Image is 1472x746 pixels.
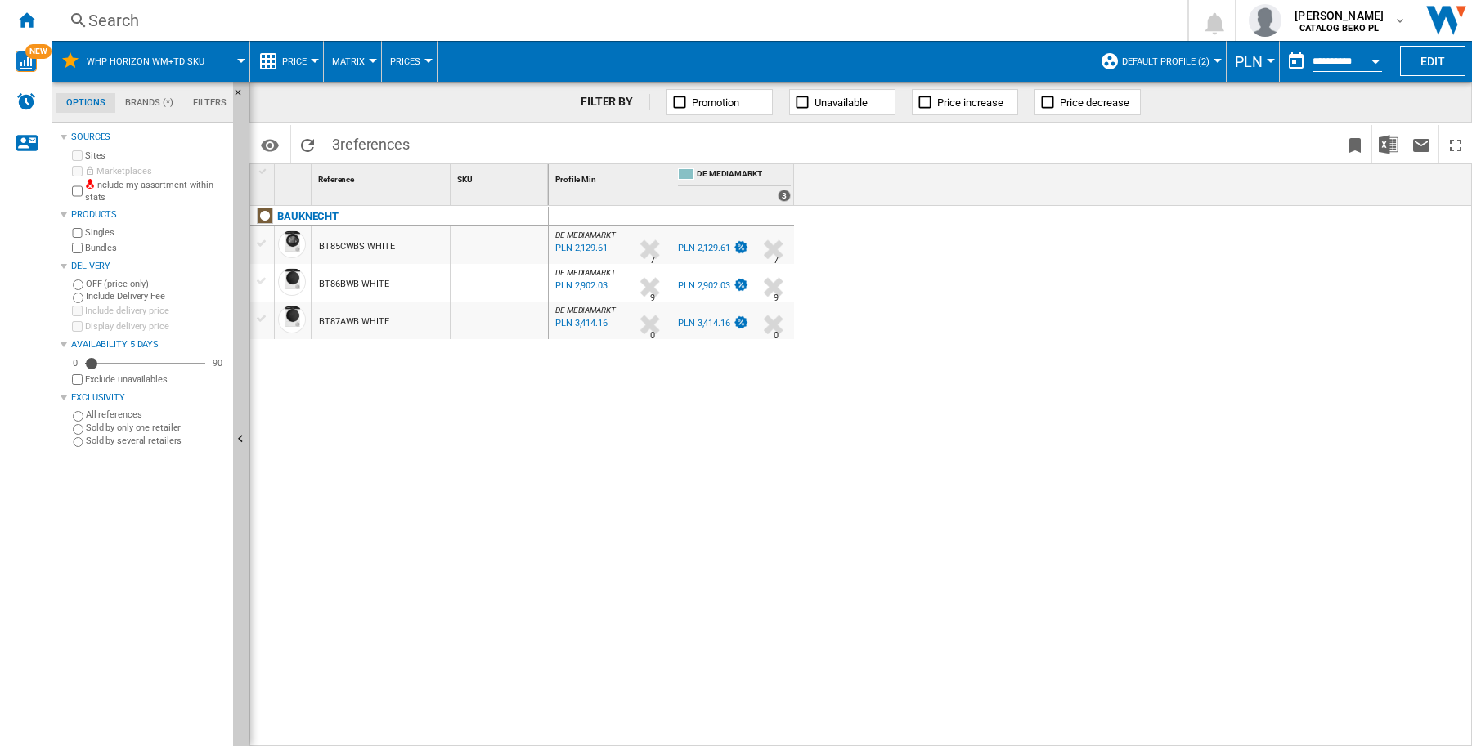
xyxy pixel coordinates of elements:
[733,240,749,254] img: promotionV3.png
[85,305,227,317] label: Include delivery price
[318,175,354,184] span: Reference
[553,278,608,294] div: Last updated : Monday, 29 September 2025 05:28
[16,92,36,111] img: alerts-logo.svg
[258,41,315,82] div: Price
[774,328,779,344] div: Delivery Time : 0 day
[85,242,227,254] label: Bundles
[1060,96,1129,109] span: Price decrease
[1100,41,1218,82] div: Default profile (2)
[282,56,307,67] span: Price
[675,278,749,294] div: PLN 2,902.03
[1361,44,1390,74] button: Open calendar
[454,164,548,190] div: SKU Sort None
[1122,41,1218,82] button: Default profile (2)
[319,228,395,266] div: BT85CWBS WHITE
[678,243,730,253] div: PLN 2,129.61
[319,303,389,341] div: BT87AWB WHITE
[277,207,339,226] div: Click to filter on that brand
[1034,89,1141,115] button: Price decrease
[85,226,227,239] label: Singles
[69,357,82,369] div: 0
[332,41,373,82] button: Matrix
[1249,4,1281,37] img: profile.jpg
[553,315,608,332] div: Last updated : Monday, 29 September 2025 05:52
[88,9,1145,32] div: Search
[85,165,227,177] label: Marketplaces
[56,93,115,113] md-tab-item: Options
[553,240,608,257] div: Last updated : Monday, 29 September 2025 06:05
[86,290,227,302] label: Include Delivery Fee
[1235,53,1263,70] span: PLN
[233,82,253,111] button: Hide
[581,94,650,110] div: FILTER BY
[86,422,227,434] label: Sold by only one retailer
[72,181,83,202] input: Include my assortment within stats
[1227,41,1280,82] md-menu: Currency
[675,164,794,205] div: DE MEDIAMARKT 3 offers sold by DE MEDIAMARKT
[650,328,655,344] div: Delivery Time : 0 day
[72,166,83,176] input: Marketplaces
[291,125,324,163] button: Reload
[71,208,227,221] div: Products
[319,266,389,303] div: BT86BWB WHITE
[1280,45,1313,78] button: md-calendar
[183,93,236,113] md-tab-item: Filters
[85,179,95,189] img: mysite-not-bg-18x18.png
[61,41,241,82] div: WHP Horizon WM+TD SKU
[282,41,315,82] button: Price
[25,44,52,59] span: NEW
[1400,46,1465,76] button: Edit
[85,373,227,386] label: Exclude unavailables
[390,41,429,82] button: Prices
[774,252,779,269] div: Delivery Time : 7 days
[71,391,227,404] div: Exclusivity
[71,338,227,351] div: Availability 5 Days
[72,243,83,253] input: Bundles
[457,175,473,184] span: SKU
[552,164,671,190] div: Profile Min Sort None
[555,230,616,239] span: DE MEDIAMARKT
[1235,41,1271,82] button: PLN
[1122,56,1209,67] span: Default profile (2)
[912,89,1018,115] button: Price increase
[73,424,83,435] input: Sold by only one retailer
[552,164,671,190] div: Sort None
[390,56,420,67] span: Prices
[789,89,895,115] button: Unavailable
[73,437,83,448] input: Sold by several retailers
[692,96,739,109] span: Promotion
[72,228,83,239] input: Singles
[650,290,655,306] div: Delivery Time : 9 days
[650,252,655,269] div: Delivery Time : 7 days
[73,279,83,290] input: OFF (price only)
[85,355,205,372] md-slider: Availability
[86,278,227,290] label: OFF (price only)
[666,89,773,115] button: Promotion
[73,293,83,303] input: Include Delivery Fee
[72,150,83,161] input: Sites
[678,280,730,291] div: PLN 2,902.03
[1379,135,1398,154] img: excel-24x24.png
[72,321,83,332] input: Display delivery price
[72,306,83,316] input: Include delivery price
[315,164,450,190] div: Reference Sort None
[71,260,227,273] div: Delivery
[733,315,749,329] img: promotionV3.png
[1339,125,1371,163] button: Bookmark this report
[86,409,227,421] label: All references
[555,306,616,315] span: DE MEDIAMARKT
[324,125,418,159] span: 3
[278,164,311,190] div: Sort None
[733,278,749,292] img: promotionV3.png
[87,41,221,82] button: WHP Horizon WM+TD SKU
[71,131,227,144] div: Sources
[209,357,227,369] div: 90
[85,150,227,162] label: Sites
[555,175,596,184] span: Profile Min
[815,96,868,109] span: Unavailable
[1405,125,1438,163] button: Send this report by email
[87,56,204,67] span: WHP Horizon WM+TD SKU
